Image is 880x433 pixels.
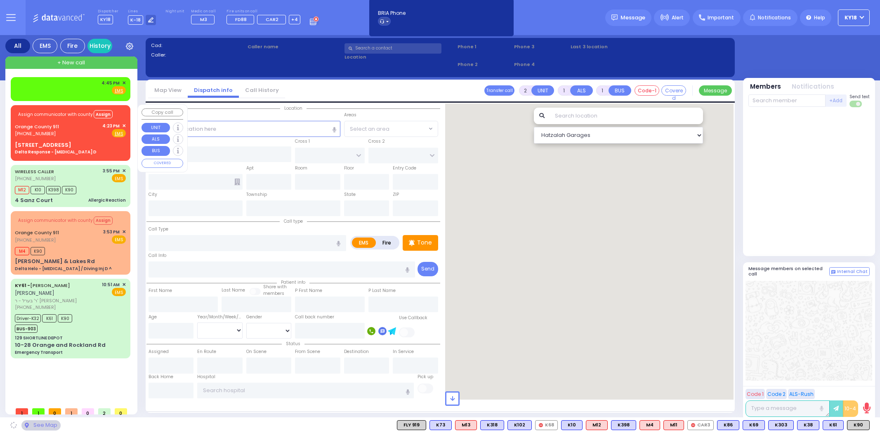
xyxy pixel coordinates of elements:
label: City [149,191,157,198]
u: EMS [115,131,123,137]
span: ✕ [122,228,126,235]
div: BLS [611,420,636,430]
div: K38 [797,420,819,430]
button: UNIT [531,85,554,96]
div: [PERSON_NAME] & Lakes Rd [15,257,95,266]
label: Call Info [149,252,166,259]
span: M12 [15,186,29,194]
span: K90 [62,186,76,194]
input: Search location [550,108,703,124]
label: Night unit [165,9,184,14]
label: Gender [246,314,262,320]
button: Code 1 [746,389,765,399]
button: Send [418,262,438,276]
label: First Name [149,287,172,294]
span: Assign communicator with county [18,111,93,118]
label: Pick up [418,374,433,380]
label: State [344,191,356,198]
button: UNIT [142,123,170,133]
label: Last 3 location [571,43,650,50]
label: From Scene [295,348,320,355]
label: Use Callback [399,315,427,321]
div: EMS [33,39,57,53]
span: Phone 2 [458,61,511,68]
span: 1 [65,408,78,414]
div: M12 [586,420,608,430]
span: CAR2 [266,16,278,23]
a: Dispatch info [188,86,239,94]
label: Call Type [149,226,168,233]
span: Notifications [758,14,791,21]
label: Township [246,191,267,198]
img: message.svg [611,14,618,21]
span: K10 [31,186,45,194]
span: Send text [849,94,870,100]
div: Delta Helo - [MEDICAL_DATA] / Diving Inj D ^ [15,266,112,272]
button: Code 2 [766,389,787,399]
span: KY18 [98,15,113,24]
label: Age [149,314,157,320]
span: ✕ [122,281,126,288]
div: All [5,39,30,53]
div: 10-28 Orange and Rockland Rd [15,341,106,349]
span: 4:23 PM [102,123,120,129]
div: CAR3 [687,420,714,430]
label: Location [344,54,455,61]
label: Dispatcher [98,9,118,14]
label: In Service [393,348,414,355]
div: K68 [535,420,558,430]
button: COVERED [142,159,183,168]
span: [PHONE_NUMBER] [15,237,56,243]
span: [PHONE_NUMBER] [15,304,56,311]
label: Fire units on call [226,9,300,14]
div: K398 [611,420,636,430]
div: K90 [847,420,870,430]
label: Hospital [197,374,215,380]
div: BLS [797,420,819,430]
label: Cross 2 [368,138,385,145]
span: 0 [49,408,61,414]
button: Transfer call [484,85,514,96]
img: red-radio-icon.svg [539,423,543,427]
span: BRIA Phone [378,9,406,17]
label: Assigned [149,348,169,355]
button: Assign [94,216,113,225]
div: K73 [429,420,452,430]
input: Search hospital [197,383,414,398]
img: Logo [33,12,87,23]
button: Code-1 [635,85,659,96]
button: KY18 [838,9,870,26]
div: 129 SHORTLINE DEPOT [15,335,63,341]
button: BUS [142,146,170,156]
div: See map [21,420,60,431]
span: 0 [115,408,127,414]
input: Search member [748,94,826,107]
span: 1 [16,408,28,414]
span: Help [814,14,825,21]
p: Tone [417,238,432,247]
div: K303 [768,420,794,430]
span: K-18 [128,15,143,25]
span: +4 [291,16,298,23]
span: Phone 4 [514,61,568,68]
label: Destination [344,348,369,355]
span: 3:55 PM [103,168,120,174]
span: Driver-K32 [15,314,41,322]
span: M3 [200,16,207,23]
div: ALS [663,420,684,430]
label: Areas [344,112,356,118]
span: K61 [42,314,57,322]
label: Back Home [149,374,173,380]
u: EMS [115,88,123,94]
span: + New call [57,59,85,67]
span: M4 [15,247,29,255]
div: BLS [429,420,452,430]
a: Call History [239,86,285,94]
label: Last Name [222,287,245,294]
div: M11 [663,420,684,430]
div: K61 [823,420,844,430]
small: Share with [263,284,287,290]
a: Orange County 911 [15,123,59,130]
span: [PHONE_NUMBER] [15,175,56,182]
span: K398 [46,186,61,194]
